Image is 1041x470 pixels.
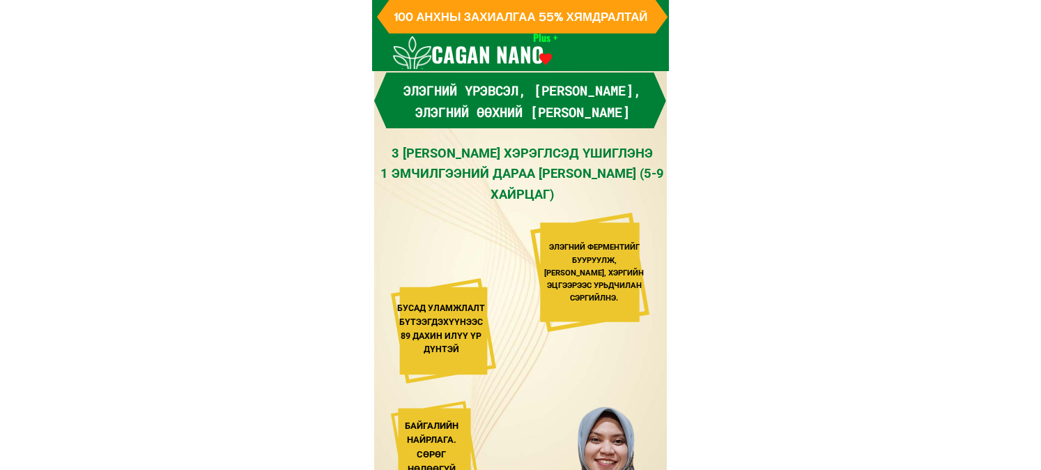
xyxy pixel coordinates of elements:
div: БУСАД УЛАМЖЛАЛТ БҮТЭЭГДЭХҮҮНЭЭС 89 ДАХИН ИЛҮҮ ҮР ДҮНТЭЙ [397,302,486,357]
div: ЭЛЭГНИЙ ФЕРМЕНТИЙГ БУУРУУЛЖ, [PERSON_NAME], ХЭРГИЙН ЭЦГЭЭРЭЭС УРЬДЧИЛАН СЭРГИЙЛНЭ. [543,241,645,304]
h3: CAGAN NANO [431,38,586,71]
div: 3 [PERSON_NAME] ХЭРЭГЛСЭД ҮШИГЛЭНЭ 1 ЭМЧИЛГЭЭНИЙ ДАРАА [PERSON_NAME] (5-9 ХАЙРЦАГ) [377,143,667,204]
h3: Элэгний үрэвсэл, [PERSON_NAME], элэгний өөхний [PERSON_NAME] [380,80,665,123]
